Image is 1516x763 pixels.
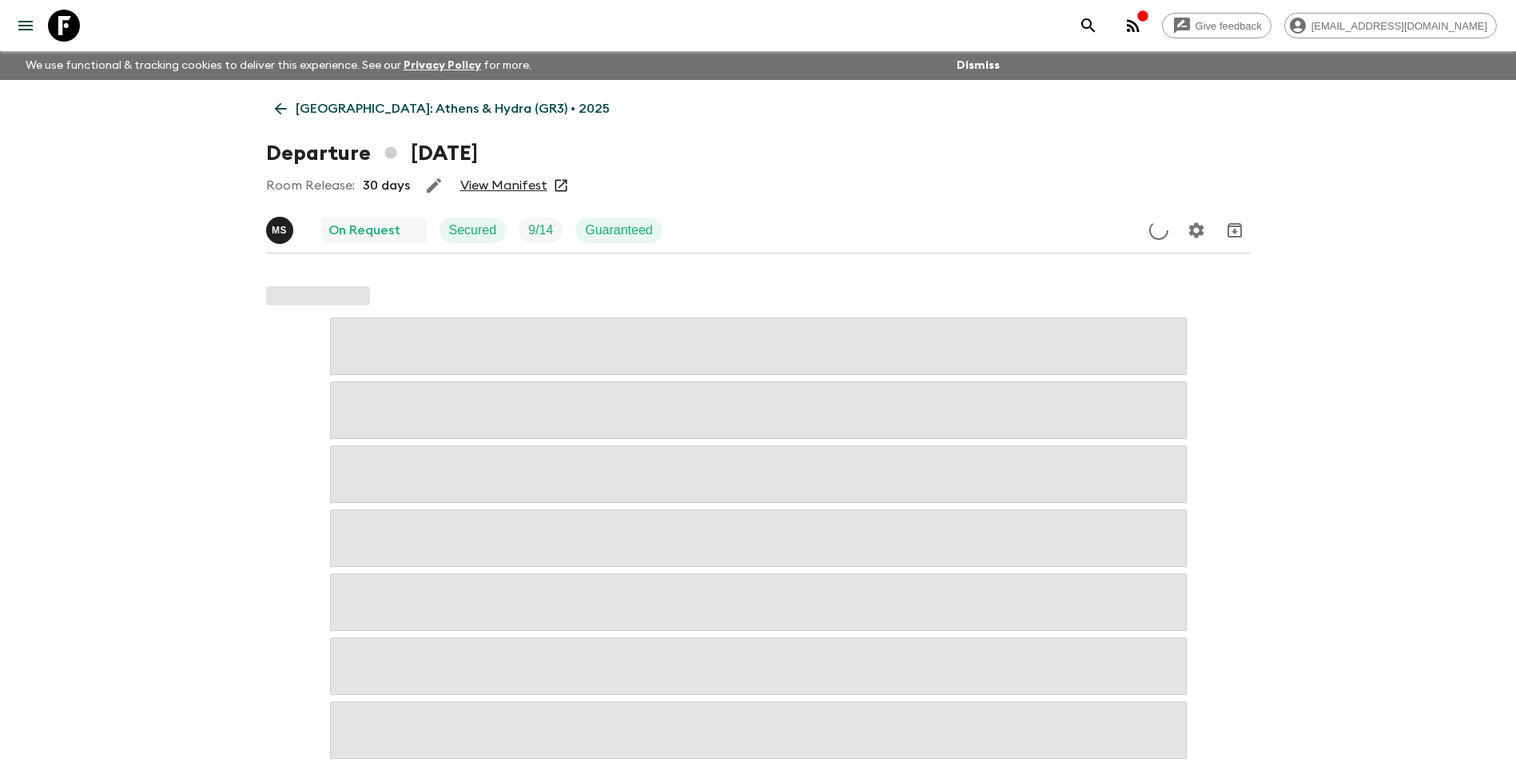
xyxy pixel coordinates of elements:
button: Settings [1180,214,1212,246]
p: Guaranteed [585,221,653,240]
p: Room Release: [266,176,355,195]
p: [GEOGRAPHIC_DATA]: Athens & Hydra (GR3) • 2025 [296,99,610,118]
button: search adventures [1072,10,1104,42]
div: Secured [440,218,507,243]
span: [EMAIL_ADDRESS][DOMAIN_NAME] [1303,20,1496,32]
button: Dismiss [953,54,1004,77]
p: We use functional & tracking cookies to deliver this experience. See our for more. [19,51,538,80]
p: 9 / 14 [528,221,553,240]
p: On Request [328,221,400,240]
button: MS [266,217,296,244]
button: Update Price, Early Bird Discount and Costs [1143,214,1175,246]
button: Archive (Completed, Cancelled or Unsynced Departures only) [1219,214,1251,246]
a: Give feedback [1162,13,1271,38]
p: M S [272,224,287,237]
div: [EMAIL_ADDRESS][DOMAIN_NAME] [1284,13,1497,38]
span: Give feedback [1187,20,1271,32]
p: 30 days [363,176,410,195]
a: View Manifest [460,178,547,194]
h1: Departure [DATE] [266,138,478,170]
p: Secured [449,221,497,240]
div: Trip Fill [519,218,563,243]
a: [GEOGRAPHIC_DATA]: Athens & Hydra (GR3) • 2025 [266,93,619,125]
a: Privacy Policy [404,60,481,71]
span: Magda Sotiriadis [266,222,296,234]
button: menu [10,10,42,42]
